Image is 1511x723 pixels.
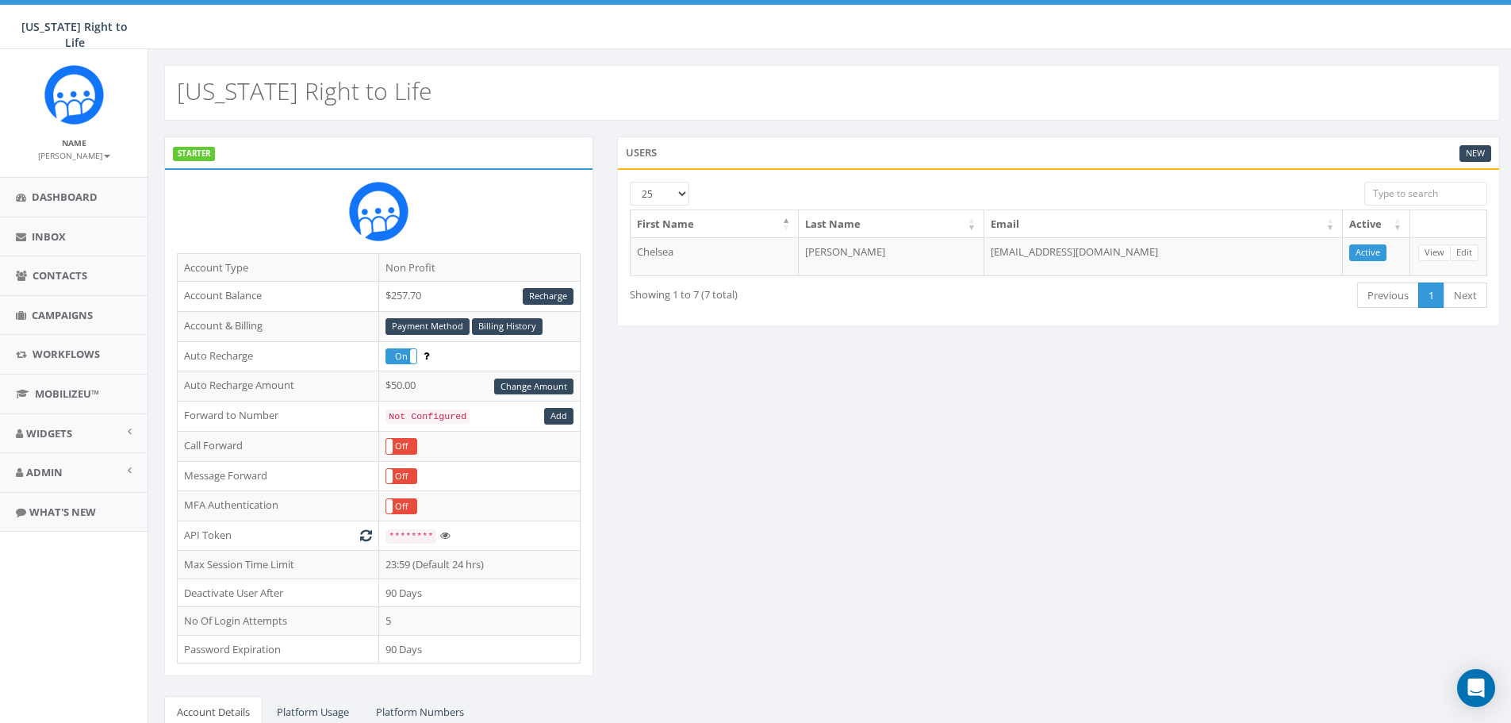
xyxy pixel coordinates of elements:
[379,371,581,402] td: $50.00
[385,438,417,455] div: OnOff
[799,237,984,275] td: [PERSON_NAME]
[1343,210,1410,238] th: Active: activate to sort column ascending
[379,282,581,312] td: $257.70
[177,78,431,104] h2: [US_STATE] Right to Life
[32,308,93,322] span: Campaigns
[379,253,581,282] td: Non Profit
[523,288,573,305] a: Recharge
[386,439,416,454] label: Off
[386,469,416,484] label: Off
[385,348,417,365] div: OnOff
[1418,283,1444,309] a: 1
[35,386,99,401] span: MobilizeU™
[178,431,379,461] td: Call Forward
[631,210,799,238] th: First Name: activate to sort column descending
[178,311,379,341] td: Account & Billing
[544,408,573,425] a: Add
[385,498,417,515] div: OnOff
[178,491,379,521] td: MFA Authentication
[173,147,215,161] label: STARTER
[26,426,72,440] span: Widgets
[26,465,63,479] span: Admin
[44,65,104,125] img: Rally_Corp_Icon.png
[178,402,379,432] td: Forward to Number
[21,19,128,50] span: [US_STATE] Right to Life
[799,210,984,238] th: Last Name: activate to sort column ascending
[178,341,379,371] td: Auto Recharge
[379,550,581,579] td: 23:59 (Default 24 hrs)
[379,635,581,663] td: 90 Days
[178,521,379,551] td: API Token
[385,410,470,424] code: Not Configured
[178,550,379,579] td: Max Session Time Limit
[1357,283,1419,309] a: Previous
[1457,669,1495,707] div: Open Intercom Messenger
[1349,244,1386,261] a: Active
[617,137,1500,168] div: Users
[360,530,372,540] i: Generate New Token
[984,237,1343,275] td: [EMAIL_ADDRESS][DOMAIN_NAME]
[29,505,96,519] span: What's New
[33,268,87,283] span: Contacts
[386,349,416,364] label: On
[984,210,1343,238] th: Email: activate to sort column ascending
[178,607,379,636] td: No Of Login Attempts
[178,579,379,607] td: Deactivate User After
[178,635,379,663] td: Password Expiration
[38,150,110,161] small: [PERSON_NAME]
[178,461,379,491] td: Message Forward
[62,137,86,148] small: Name
[630,281,973,302] div: Showing 1 to 7 (7 total)
[349,182,408,241] img: Rally_Corp_Icon.png
[472,318,543,335] a: Billing History
[33,347,100,361] span: Workflows
[385,468,417,485] div: OnOff
[178,282,379,312] td: Account Balance
[1444,283,1487,309] a: Next
[379,607,581,636] td: 5
[178,253,379,282] td: Account Type
[32,229,66,244] span: Inbox
[494,379,573,395] a: Change Amount
[1364,182,1487,206] input: Type to search
[1459,145,1491,162] a: New
[1450,244,1478,261] a: Edit
[385,318,470,335] a: Payment Method
[38,148,110,162] a: [PERSON_NAME]
[32,190,98,204] span: Dashboard
[379,579,581,607] td: 90 Days
[424,348,429,363] span: Enable to prevent campaign failure.
[178,371,379,402] td: Auto Recharge Amount
[631,237,799,275] td: Chelsea
[1418,244,1451,261] a: View
[386,499,416,514] label: Off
